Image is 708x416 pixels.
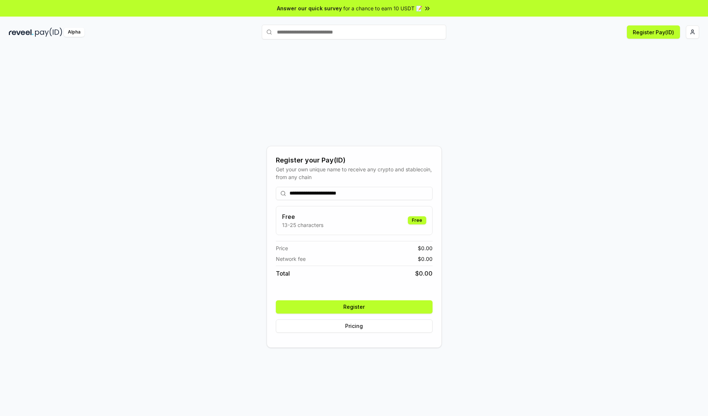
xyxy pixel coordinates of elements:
[408,216,426,224] div: Free
[35,28,62,37] img: pay_id
[277,4,342,12] span: Answer our quick survey
[276,319,433,333] button: Pricing
[282,212,323,221] h3: Free
[276,300,433,314] button: Register
[276,165,433,181] div: Get your own unique name to receive any crypto and stablecoin, from any chain
[418,244,433,252] span: $ 0.00
[276,255,306,263] span: Network fee
[418,255,433,263] span: $ 0.00
[627,25,680,39] button: Register Pay(ID)
[276,269,290,278] span: Total
[276,244,288,252] span: Price
[64,28,84,37] div: Alpha
[282,221,323,229] p: 13-25 characters
[9,28,34,37] img: reveel_dark
[276,155,433,165] div: Register your Pay(ID)
[415,269,433,278] span: $ 0.00
[343,4,422,12] span: for a chance to earn 10 USDT 📝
